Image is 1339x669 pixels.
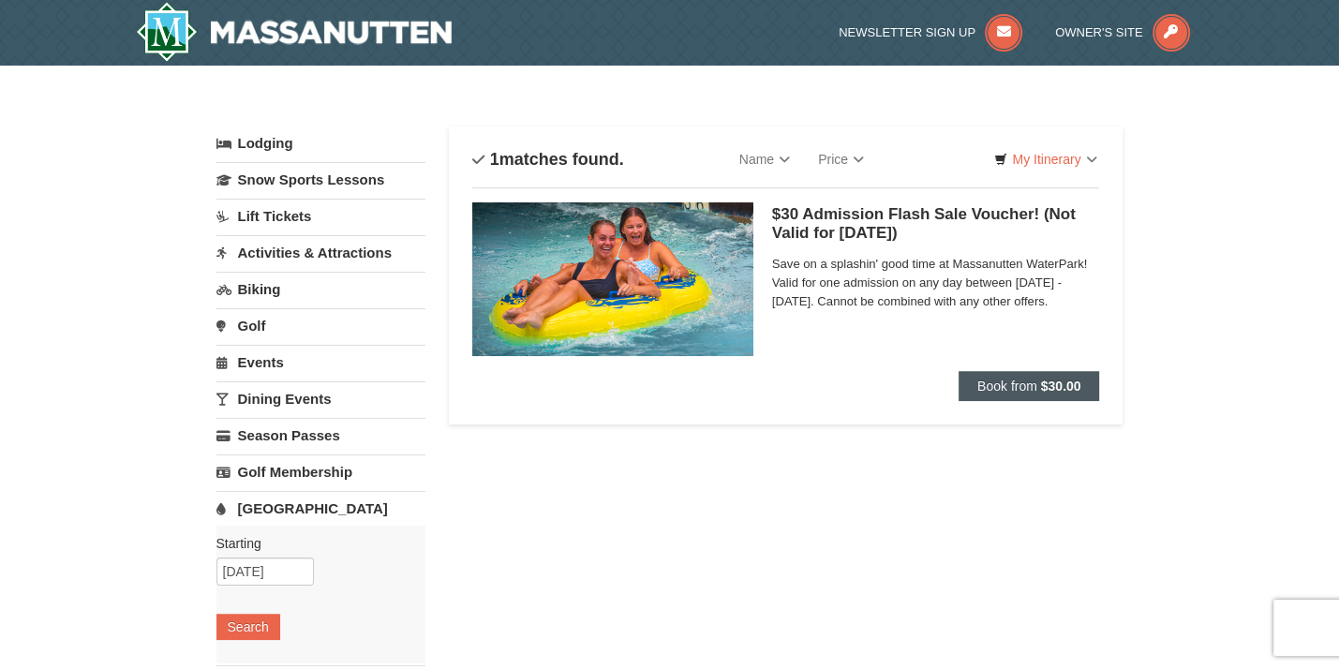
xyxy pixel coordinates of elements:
[216,381,425,416] a: Dining Events
[136,2,453,62] a: Massanutten Resort
[216,614,280,640] button: Search
[804,141,878,178] a: Price
[839,25,975,39] span: Newsletter Sign Up
[216,534,411,553] label: Starting
[1055,25,1190,39] a: Owner's Site
[490,150,499,169] span: 1
[1041,379,1081,394] strong: $30.00
[839,25,1022,39] a: Newsletter Sign Up
[725,141,804,178] a: Name
[959,371,1100,401] button: Book from $30.00
[216,345,425,379] a: Events
[982,145,1108,173] a: My Itinerary
[216,235,425,270] a: Activities & Attractions
[472,150,624,169] h4: matches found.
[216,308,425,343] a: Golf
[772,255,1100,311] span: Save on a splashin' good time at Massanutten WaterPark! Valid for one admission on any day betwee...
[216,199,425,233] a: Lift Tickets
[472,202,753,356] img: 6619917-1620-40eb9cb2.jpg
[1055,25,1143,39] span: Owner's Site
[216,454,425,489] a: Golf Membership
[216,491,425,526] a: [GEOGRAPHIC_DATA]
[216,272,425,306] a: Biking
[977,379,1037,394] span: Book from
[216,418,425,453] a: Season Passes
[216,126,425,160] a: Lodging
[772,205,1100,243] h5: $30 Admission Flash Sale Voucher! (Not Valid for [DATE])
[216,162,425,197] a: Snow Sports Lessons
[136,2,453,62] img: Massanutten Resort Logo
